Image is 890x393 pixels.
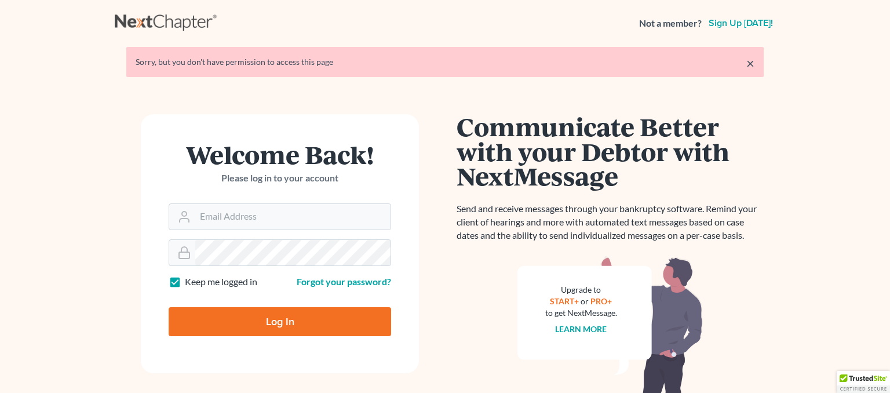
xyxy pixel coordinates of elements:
input: Log In [169,307,391,336]
strong: Not a member? [639,17,702,30]
a: Forgot your password? [297,276,391,287]
p: Please log in to your account [169,172,391,185]
div: TrustedSite Certified [837,371,890,393]
div: Sorry, but you don't have permission to access this page [136,56,754,68]
div: Upgrade to [545,284,617,296]
h1: Welcome Back! [169,142,391,167]
input: Email Address [195,204,391,230]
span: or [581,296,589,306]
p: Send and receive messages through your bankruptcy software. Remind your client of hearings and mo... [457,202,764,242]
a: Learn more [556,324,607,334]
label: Keep me logged in [185,275,257,289]
a: Sign up [DATE]! [706,19,775,28]
div: to get NextMessage. [545,307,617,319]
a: START+ [550,296,579,306]
a: PRO+ [591,296,612,306]
h1: Communicate Better with your Debtor with NextMessage [457,114,764,188]
a: × [746,56,754,70]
